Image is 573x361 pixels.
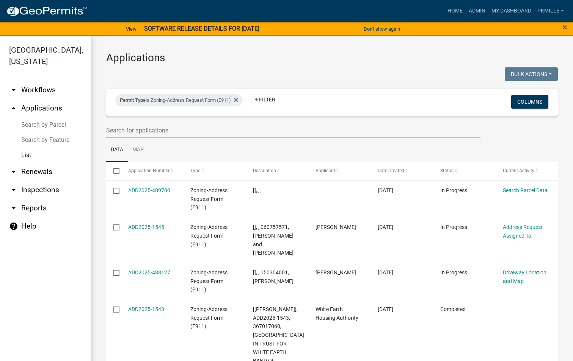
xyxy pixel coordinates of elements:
i: arrow_drop_down [9,185,18,195]
strong: SOFTWARE RELEASE DETAILS FOR [DATE] [144,25,259,32]
span: In Progress [440,187,467,193]
datatable-header-cell: Description [246,162,308,180]
span: 10/02/2025 [378,306,393,312]
span: Zoning-Address Request Form (E911) [190,306,228,330]
datatable-header-cell: Status [433,162,496,180]
span: Zoning-Address Request Form (E911) [190,187,228,211]
a: Search Parcel Data [503,187,548,193]
a: ADD2025-489700 [128,187,170,193]
span: In Progress [440,269,467,275]
button: Don't show again [361,23,403,35]
datatable-header-cell: Application Number [121,162,183,180]
a: pkmille [534,4,567,18]
i: help [9,222,18,231]
datatable-header-cell: Date Created [370,162,433,180]
span: Brandon Huseby [316,224,356,230]
span: COLLIN EGAN-WYER [316,269,356,275]
a: Driveway Location and Map [503,269,546,284]
i: arrow_drop_down [9,86,18,95]
button: Close [562,23,567,32]
span: Date Created [378,168,404,173]
a: Admin [466,4,488,18]
span: White Earth Housing Authority [316,306,358,321]
span: Zoning-Address Request Form (E911) [190,224,228,247]
span: [], , 150304001, COLLIN EGAN-WYER [253,269,294,284]
a: View [123,23,140,35]
a: ADD2025-1545 [128,224,164,230]
a: ADD2025-488127 [128,269,170,275]
span: 10/08/2025 [378,187,393,193]
datatable-header-cell: Applicant [308,162,370,180]
span: Applicant [316,168,335,173]
datatable-header-cell: Type [183,162,246,180]
span: Permit Type [120,97,146,103]
span: [], , 060757571, Kim and Mary Stokes [253,224,294,256]
span: In Progress [440,224,467,230]
span: Application Number [128,168,170,173]
datatable-header-cell: Select [106,162,121,180]
i: arrow_drop_down [9,204,18,213]
a: + Filter [249,93,281,106]
span: [], , , [253,187,262,193]
div: is Zoning-Address Request Form (E911) [115,94,243,106]
span: 10/05/2025 [378,269,393,275]
i: arrow_drop_down [9,167,18,176]
button: Bulk Actions [505,67,558,81]
a: Address Request Assigned To: [503,224,543,239]
a: My Dashboard [488,4,534,18]
span: Type [190,168,200,173]
button: Columns [511,95,548,109]
a: Map [128,138,148,162]
span: Description [253,168,276,173]
span: 10/07/2025 [378,224,393,230]
input: Search for applications [106,123,480,138]
h3: Applications [106,51,558,64]
span: Zoning-Address Request Form (E911) [190,269,228,293]
datatable-header-cell: Current Activity [495,162,558,180]
span: Status [440,168,454,173]
span: Completed [440,306,466,312]
a: Home [444,4,466,18]
a: Data [106,138,128,162]
span: Current Activity [503,168,534,173]
a: ADD2025-1543 [128,306,164,312]
span: × [562,22,567,33]
i: arrow_drop_up [9,104,18,113]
